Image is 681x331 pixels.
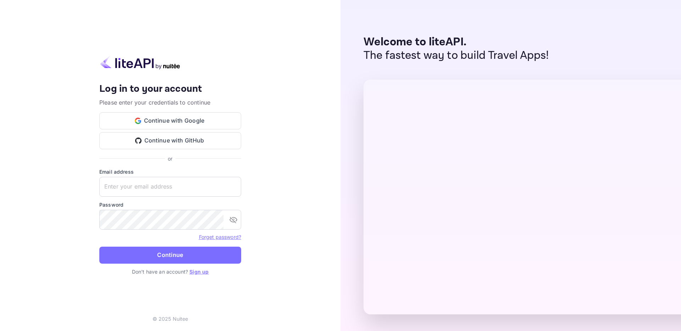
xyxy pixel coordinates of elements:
p: Welcome to liteAPI. [364,35,549,49]
p: The fastest way to build Travel Apps! [364,49,549,62]
p: or [168,155,172,162]
label: Password [99,201,241,208]
p: © 2025 Nuitee [153,315,188,322]
img: liteapi [99,56,181,69]
a: Sign up [189,269,209,275]
label: Email address [99,168,241,175]
a: Forget password? [199,233,241,240]
button: toggle password visibility [226,213,240,227]
p: Don't have an account? [99,268,241,275]
a: Forget password? [199,234,241,240]
p: Please enter your credentials to continue [99,98,241,107]
button: Continue with GitHub [99,132,241,149]
input: Enter your email address [99,177,241,197]
h4: Log in to your account [99,83,241,95]
button: Continue [99,247,241,264]
button: Continue with Google [99,112,241,129]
